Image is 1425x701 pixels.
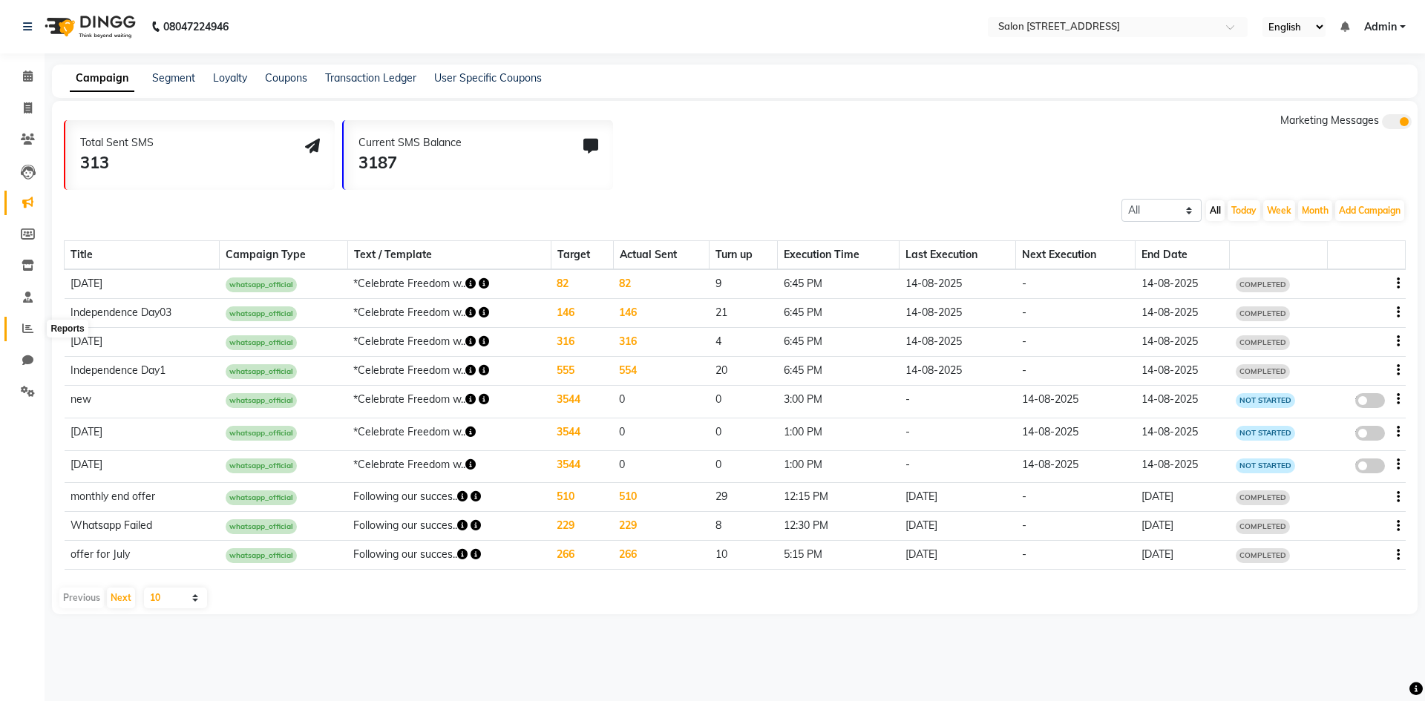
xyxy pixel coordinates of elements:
a: Loyalty [213,71,247,85]
a: User Specific Coupons [434,71,542,85]
td: [DATE] [65,328,220,357]
td: 12:30 PM [778,512,900,541]
span: whatsapp_official [226,306,297,321]
td: - [1016,328,1136,357]
td: 229 [613,512,709,541]
td: - [900,418,1016,450]
td: Whatsapp Failed [65,512,220,541]
span: whatsapp_official [226,364,297,379]
label: false [1355,426,1385,441]
td: 316 [613,328,709,357]
div: 313 [80,151,154,175]
td: 0 [710,386,778,418]
td: - [1016,541,1136,570]
th: Text / Template [347,241,551,270]
td: 14-08-2025 [1136,269,1230,299]
td: 3:00 PM [778,386,900,418]
td: 3544 [551,418,613,450]
td: Independence Day1 [65,357,220,386]
td: *Celebrate Freedom w.. [347,269,551,299]
td: 10 [710,541,778,570]
td: 0 [613,418,709,450]
span: whatsapp_official [226,548,297,563]
td: [DATE] [900,541,1016,570]
span: Admin [1364,19,1397,35]
a: Campaign [70,65,134,92]
td: [DATE] [65,269,220,299]
button: Week [1263,200,1295,221]
span: NOT STARTED [1236,393,1295,408]
th: Turn up [710,241,778,270]
td: - [1016,299,1136,328]
span: whatsapp_official [226,393,297,408]
td: 14-08-2025 [1016,450,1136,483]
th: Execution Time [778,241,900,270]
div: 3187 [358,151,462,175]
td: 6:45 PM [778,328,900,357]
th: Actual Sent [613,241,709,270]
td: 6:45 PM [778,357,900,386]
th: Next Execution [1016,241,1136,270]
td: - [900,450,1016,483]
td: Following our succes.. [347,512,551,541]
td: [DATE] [65,450,220,483]
td: 14-08-2025 [1016,386,1136,418]
td: *Celebrate Freedom w.. [347,450,551,483]
label: false [1355,458,1385,473]
span: NOT STARTED [1236,458,1295,473]
td: 229 [551,512,613,541]
td: 510 [551,483,613,512]
span: whatsapp_official [226,490,297,505]
span: whatsapp_official [226,458,297,473]
td: 266 [551,541,613,570]
button: Today [1228,200,1260,221]
th: Title [65,241,220,270]
td: 146 [613,299,709,328]
b: 08047224946 [163,6,229,47]
td: 3544 [551,386,613,418]
td: 14-08-2025 [900,299,1016,328]
span: whatsapp_official [226,277,297,292]
td: 14-08-2025 [1136,450,1230,483]
td: [DATE] [1136,483,1230,512]
td: 316 [551,328,613,357]
td: 14-08-2025 [1136,418,1230,450]
div: Current SMS Balance [358,135,462,151]
td: [DATE] [65,418,220,450]
td: 4 [710,328,778,357]
td: - [1016,483,1136,512]
td: 14-08-2025 [1136,299,1230,328]
td: 14-08-2025 [900,269,1016,299]
td: 29 [710,483,778,512]
th: Campaign Type [220,241,347,270]
td: [DATE] [1136,512,1230,541]
td: offer for July [65,541,220,570]
td: - [1016,269,1136,299]
td: - [1016,512,1136,541]
td: 21 [710,299,778,328]
td: - [1016,357,1136,386]
button: Add Campaign [1335,200,1404,221]
span: whatsapp_official [226,519,297,534]
th: Target [551,241,613,270]
span: whatsapp_official [226,426,297,441]
span: COMPLETED [1236,519,1290,534]
td: 146 [551,299,613,328]
td: 14-08-2025 [1136,386,1230,418]
a: Transaction Ledger [325,71,416,85]
button: All [1206,200,1225,221]
td: *Celebrate Freedom w.. [347,299,551,328]
span: NOT STARTED [1236,426,1295,441]
td: 266 [613,541,709,570]
td: Independence Day03 [65,299,220,328]
td: 8 [710,512,778,541]
button: Month [1298,200,1332,221]
span: COMPLETED [1236,490,1290,505]
div: Reports [47,320,88,338]
td: *Celebrate Freedom w.. [347,357,551,386]
a: Coupons [265,71,307,85]
td: 82 [613,269,709,299]
td: - [900,386,1016,418]
span: COMPLETED [1236,548,1290,563]
td: *Celebrate Freedom w.. [347,386,551,418]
